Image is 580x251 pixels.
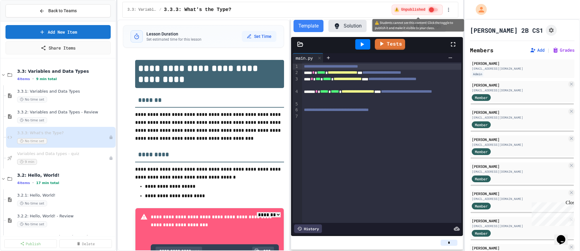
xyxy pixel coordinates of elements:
[475,122,488,127] span: Member
[294,224,322,233] div: History
[547,46,550,54] span: |
[472,115,567,120] div: [EMAIL_ADDRESS][DOMAIN_NAME]
[32,76,34,81] span: •
[372,19,464,31] div: ⚠️ Students cannot see this content! Click the toggle to publish it and make it visible to your c...
[293,101,299,107] div: 5
[375,39,405,50] a: Tests
[17,110,114,115] span: 3.3.2: Variables and Data Types - Review
[530,47,545,53] button: Add
[59,239,112,248] a: Delete
[472,197,567,201] div: [EMAIL_ADDRESS][DOMAIN_NAME]
[470,26,543,35] h1: [PERSON_NAME] 2B CS1
[17,68,114,74] span: 3.3: Variables and Data Types
[293,89,299,101] div: 4
[470,46,493,54] h2: Members
[17,89,114,94] span: 3.3.1: Variables and Data Types
[109,156,113,160] div: Unpublished
[164,6,231,13] span: 3.3.3: What's the Type?
[6,4,111,17] button: Back to Teams
[529,200,574,226] iframe: chat widget
[472,218,567,223] div: [PERSON_NAME]
[293,107,299,113] div: 6
[293,113,299,120] div: 7
[48,8,77,14] span: Back to Teams
[17,151,109,157] span: Variables and Data types - quiz
[472,82,567,88] div: [PERSON_NAME]
[554,227,574,245] iframe: chat widget
[6,25,111,39] a: Add New Item
[293,76,299,89] div: 3
[17,214,114,219] span: 3.2.2: Hello, World! - Review
[472,164,567,169] div: [PERSON_NAME]
[293,55,316,61] div: main.py
[472,61,573,66] div: [PERSON_NAME]
[293,64,299,70] div: 1
[469,2,488,17] div: My Account
[472,109,567,115] div: [PERSON_NAME]
[4,239,57,248] a: Publish
[146,37,201,42] p: Set estimated time for this lesson
[371,20,403,32] button: Tests
[17,117,47,123] span: No time set
[146,31,201,37] h3: Lesson Duration
[472,142,567,147] div: [EMAIL_ADDRESS][DOMAIN_NAME]
[159,7,161,12] span: /
[472,72,483,77] div: Admin
[6,41,111,54] a: Share Items
[475,176,488,182] span: Member
[472,224,567,228] div: [EMAIL_ADDRESS][DOMAIN_NAME]
[17,234,114,240] span: 3.2.3: Your Name and Favorite Movie
[242,31,276,42] button: Set Time
[472,169,567,174] div: [EMAIL_ADDRESS][DOMAIN_NAME]
[472,66,573,71] div: [EMAIL_ADDRESS][DOMAIN_NAME]
[17,97,47,102] span: No time set
[472,88,567,93] div: [EMAIL_ADDRESS][DOMAIN_NAME]
[32,180,34,185] span: •
[475,95,488,100] span: Member
[36,181,59,185] span: 17 min total
[394,7,425,12] span: ⚠️ Unpublished
[475,203,488,209] span: Member
[109,135,113,139] div: Unpublished
[472,137,567,142] div: [PERSON_NAME]
[293,53,323,62] div: main.py
[546,25,557,36] button: Assignment Settings
[472,191,567,196] div: [PERSON_NAME]
[17,172,114,178] span: 3.2: Hello, World!
[17,201,47,206] span: No time set
[294,20,323,32] button: Template
[17,131,109,136] span: 3.3.3: What's the Type?
[17,181,30,185] span: 4 items
[475,231,488,236] span: Member
[127,7,157,12] span: 3.3: Variables and Data Types
[328,20,367,32] button: Solution
[17,221,47,227] span: No time set
[475,149,488,154] span: Member
[2,2,42,39] div: Chat with us now!Close
[552,47,574,53] button: Grades
[472,245,567,251] div: [PERSON_NAME]
[17,77,30,81] span: 4 items
[293,70,299,76] div: 2
[17,159,37,165] span: 9 min
[17,138,47,144] span: No time set
[392,5,443,15] div: ⚠️ Students cannot see this content! Click the toggle to publish it and make it visible to your c...
[36,77,57,81] span: 9 min total
[17,193,114,198] span: 3.2.1: Hello, World!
